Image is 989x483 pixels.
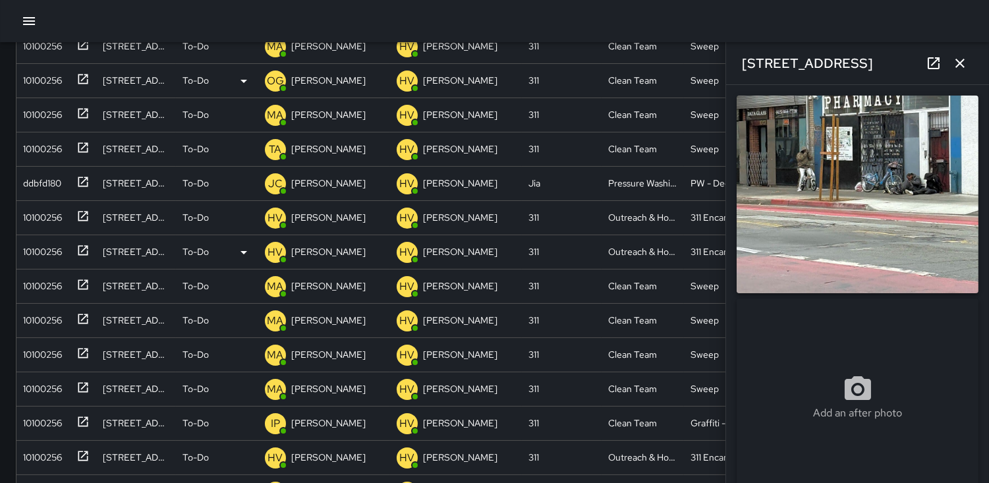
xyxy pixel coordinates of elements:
[291,245,366,258] p: [PERSON_NAME]
[103,40,169,53] div: 160 6th Street
[691,348,719,361] div: Sweep
[691,314,719,327] div: Sweep
[18,103,62,121] div: 10100256
[18,206,62,224] div: 10100256
[608,245,677,258] div: Outreach & Hospitality
[183,177,209,190] p: To-Do
[400,279,415,295] p: HV
[691,108,719,121] div: Sweep
[691,211,760,224] div: 311 Encampments
[291,416,366,430] p: [PERSON_NAME]
[423,279,497,293] p: [PERSON_NAME]
[400,347,415,363] p: HV
[608,177,677,190] div: Pressure Washing
[528,245,539,258] div: 311
[291,382,366,395] p: [PERSON_NAME]
[423,40,497,53] p: [PERSON_NAME]
[268,210,283,226] p: HV
[103,245,169,258] div: 1021 Mission Street
[183,451,209,464] p: To-Do
[103,382,169,395] div: 83 6th Street
[400,313,415,329] p: HV
[608,211,677,224] div: Outreach & Hospitality
[608,74,657,87] div: Clean Team
[400,107,415,123] p: HV
[103,279,169,293] div: 117 6th Street
[18,274,62,293] div: 10100256
[423,451,497,464] p: [PERSON_NAME]
[400,416,415,432] p: HV
[291,348,366,361] p: [PERSON_NAME]
[608,108,657,121] div: Clean Team
[103,416,169,430] div: 5000 06th St
[691,74,719,87] div: Sweep
[528,142,539,156] div: 311
[268,279,284,295] p: MA
[291,451,366,464] p: [PERSON_NAME]
[103,74,169,87] div: 1028 Mission Street
[291,211,366,224] p: [PERSON_NAME]
[183,211,209,224] p: To-Do
[268,107,284,123] p: MA
[423,245,497,258] p: [PERSON_NAME]
[423,348,497,361] p: [PERSON_NAME]
[183,279,209,293] p: To-Do
[291,314,366,327] p: [PERSON_NAME]
[291,40,366,53] p: [PERSON_NAME]
[103,314,169,327] div: 141 6th Street
[423,382,497,395] p: [PERSON_NAME]
[608,451,677,464] div: Outreach & Hospitality
[608,382,657,395] div: Clean Team
[691,382,719,395] div: Sweep
[400,176,415,192] p: HV
[528,279,539,293] div: 311
[400,382,415,397] p: HV
[423,142,497,156] p: [PERSON_NAME]
[183,142,209,156] p: To-Do
[423,314,497,327] p: [PERSON_NAME]
[291,108,366,121] p: [PERSON_NAME]
[183,245,209,258] p: To-Do
[268,347,284,363] p: MA
[691,279,719,293] div: Sweep
[528,314,539,327] div: 311
[608,314,657,327] div: Clean Team
[423,211,497,224] p: [PERSON_NAME]
[691,451,760,464] div: 311 Encampments
[18,137,62,156] div: 10100256
[691,40,719,53] div: Sweep
[18,171,61,190] div: ddbfd180
[400,244,415,260] p: HV
[268,244,283,260] p: HV
[183,40,209,53] p: To-Do
[268,39,284,55] p: MA
[18,69,62,87] div: 10100256
[18,411,62,430] div: 10100256
[103,211,169,224] div: 99 6th Street
[18,240,62,258] div: 10100256
[268,313,284,329] p: MA
[291,142,366,156] p: [PERSON_NAME]
[691,245,760,258] div: 311 Encampments
[291,177,366,190] p: [PERSON_NAME]
[183,416,209,430] p: To-Do
[423,74,497,87] p: [PERSON_NAME]
[400,210,415,226] p: HV
[268,450,283,466] p: HV
[423,416,497,430] p: [PERSON_NAME]
[528,348,539,361] div: 311
[608,40,657,53] div: Clean Team
[183,74,209,87] p: To-Do
[267,73,284,89] p: OG
[103,451,169,464] div: 743a Minna Street
[400,142,415,157] p: HV
[291,74,366,87] p: [PERSON_NAME]
[291,279,366,293] p: [PERSON_NAME]
[423,108,497,121] p: [PERSON_NAME]
[103,177,169,190] div: 1098a Market Street
[608,279,657,293] div: Clean Team
[528,416,539,430] div: 311
[423,177,497,190] p: [PERSON_NAME]
[18,343,62,361] div: 10100256
[18,34,62,53] div: 10100256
